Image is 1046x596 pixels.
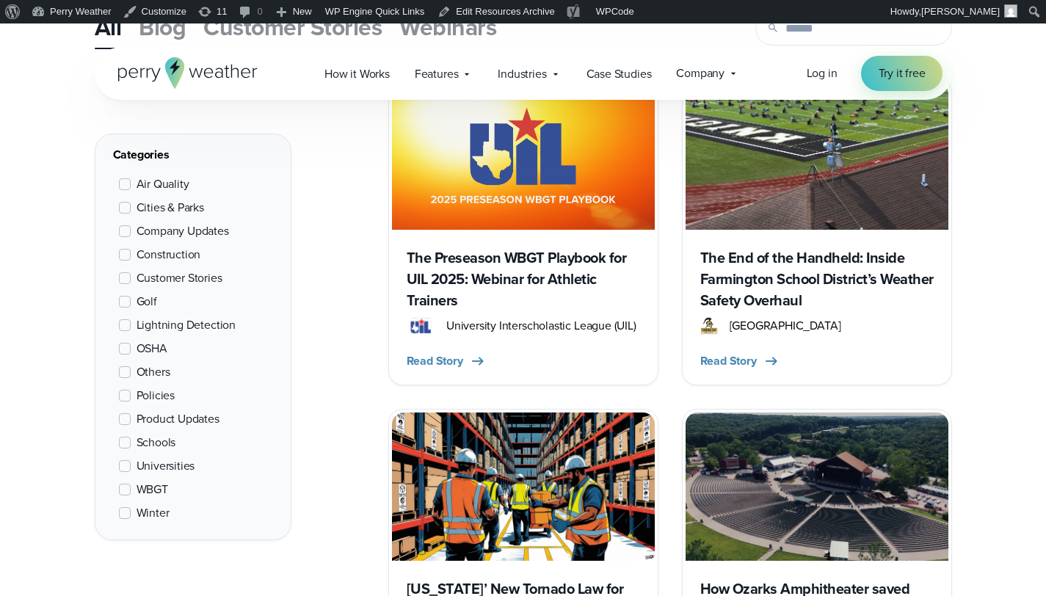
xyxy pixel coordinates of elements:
[879,65,926,82] span: Try it free
[392,82,655,230] img: UIL WBGT playbook
[586,65,652,83] span: Case Studies
[921,6,1000,17] span: [PERSON_NAME]
[137,410,219,428] span: Product Updates
[139,10,186,45] span: Blog
[407,352,487,370] button: Read Story
[137,293,157,310] span: Golf
[139,7,186,48] a: Blog
[137,481,168,498] span: WBGT
[446,317,636,335] span: University Interscholastic League (UIL)
[137,434,176,451] span: Schools
[700,317,718,335] img: Farmington R7
[861,56,943,91] a: Try it free
[399,7,496,48] a: Webinars
[415,65,459,83] span: Features
[113,146,273,164] div: Categories
[312,59,402,89] a: How it Works
[137,175,189,193] span: Air Quality
[807,65,838,81] span: Log in
[498,65,546,83] span: Industries
[137,199,204,217] span: Cities & Parks
[137,222,229,240] span: Company Updates
[324,65,390,83] span: How it Works
[686,82,948,230] img: Perry Weather monitoring
[407,247,640,311] h3: The Preseason WBGT Playbook for UIL 2025: Webinar for Athletic Trainers
[700,352,757,370] span: Read Story
[676,65,724,82] span: Company
[137,269,222,287] span: Customer Stories
[682,79,952,385] a: Perry Weather monitoring The End of the Handheld: Inside Farmington School District’s Weather Saf...
[700,247,934,311] h3: The End of the Handheld: Inside Farmington School District’s Weather Safety Overhaul
[807,65,838,82] a: Log in
[574,59,664,89] a: Case Studies
[95,7,122,48] a: All
[137,457,195,475] span: Universities
[203,10,382,45] span: Customer Stories
[399,10,496,45] span: Webinars
[95,10,122,45] span: All
[137,316,236,334] span: Lightning Detection
[407,352,463,370] span: Read Story
[730,317,841,335] span: [GEOGRAPHIC_DATA]
[137,387,175,404] span: Policies
[392,413,655,560] img: Illinois Warehouse Safety
[137,246,201,264] span: Construction
[137,363,170,381] span: Others
[388,79,658,385] a: UIL WBGT playbook The Preseason WBGT Playbook for UIL 2025: Webinar for Athletic Trainers Univers...
[700,352,780,370] button: Read Story
[137,504,170,522] span: Winter
[203,7,382,48] a: Customer Stories
[407,317,435,335] img: UIL.svg
[137,340,167,357] span: OSHA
